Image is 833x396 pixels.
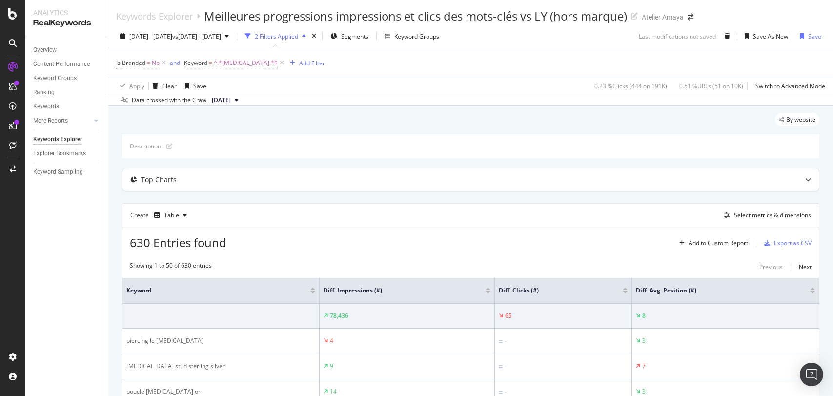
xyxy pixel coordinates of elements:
div: Overview [33,45,57,55]
div: piercing le [MEDICAL_DATA] [126,336,315,345]
div: [MEDICAL_DATA] stud sterling silver [126,362,315,371]
button: Apply [116,78,144,94]
span: Diff. Clicks (#) [499,286,608,295]
button: Save [796,28,821,44]
button: [DATE] - [DATE]vs[DATE] - [DATE] [116,28,233,44]
button: [DATE] [208,94,243,106]
button: Next [799,261,812,273]
a: Explorer Bookmarks [33,148,101,159]
span: vs [DATE] - [DATE] [172,32,221,41]
div: Top Charts [141,175,177,185]
button: Select metrics & dimensions [720,209,811,221]
div: legacy label [775,113,819,126]
a: Keywords [33,102,101,112]
div: Last modifications not saved [639,32,716,41]
div: Content Performance [33,59,90,69]
div: 7 [642,362,646,371]
span: 630 Entries found [130,234,226,250]
div: Select metrics & dimensions [734,211,811,219]
div: Keyword Groups [394,32,439,41]
div: Save [808,32,821,41]
a: Content Performance [33,59,101,69]
div: Keywords [33,102,59,112]
a: More Reports [33,116,91,126]
div: Keywords Explorer [33,134,82,145]
a: Keywords Explorer [116,11,193,21]
button: Save [181,78,206,94]
div: Export as CSV [774,239,812,247]
button: Segments [326,28,372,44]
div: Open Intercom Messenger [800,363,823,386]
div: More Reports [33,116,68,126]
a: Ranking [33,87,101,98]
button: Switch to Advanced Mode [752,78,825,94]
span: Diff. Impressions (#) [324,286,471,295]
span: Segments [341,32,368,41]
button: Table [150,208,191,223]
div: Ranking [33,87,55,98]
button: Keyword Groups [381,28,443,44]
span: ^.*[MEDICAL_DATA].*$ [214,56,278,70]
div: Description: [130,142,163,150]
button: Clear [149,78,177,94]
span: Diff. Avg. Position (#) [636,286,795,295]
div: Meilleures progressions impressions et clics des mots-clés vs LY (hors marque) [204,8,627,24]
div: Apply [129,82,144,90]
span: Is Branded [116,59,145,67]
span: No [152,56,160,70]
button: Export as CSV [760,235,812,251]
img: Equal [499,391,503,394]
div: 78,436 [330,312,348,320]
div: - [505,337,507,346]
a: Overview [33,45,101,55]
button: Add Filter [286,57,325,69]
div: Explorer Bookmarks [33,148,86,159]
div: 0.23 % Clicks ( 444 on 191K ) [594,82,667,90]
div: - [505,362,507,371]
div: Save As New [753,32,788,41]
div: Next [799,263,812,271]
div: Atelier Amaya [642,12,684,22]
button: and [170,58,180,67]
div: Previous [759,263,783,271]
div: 14 [330,387,337,396]
div: Keyword Sampling [33,167,83,177]
div: 3 [642,336,646,345]
img: Equal [499,340,503,343]
div: Data crossed with the Crawl [132,96,208,104]
div: arrow-right-arrow-left [688,14,693,21]
div: Create [130,208,191,223]
img: Equal [499,365,503,368]
div: Table [164,212,179,218]
button: Previous [759,261,783,273]
div: 65 [505,312,512,320]
span: [DATE] - [DATE] [129,32,172,41]
button: Save As New [741,28,788,44]
div: and [170,59,180,67]
div: Switch to Advanced Mode [755,82,825,90]
div: boucle [MEDICAL_DATA] or [126,387,315,396]
button: 2 Filters Applied [241,28,310,44]
span: = [209,59,212,67]
a: Keywords Explorer [33,134,101,145]
div: Clear [162,82,177,90]
div: Showing 1 to 50 of 630 entries [130,261,212,273]
div: 0.51 % URLs ( 51 on 10K ) [679,82,743,90]
div: RealKeywords [33,18,100,29]
div: 4 [330,336,333,345]
button: Add to Custom Report [675,235,748,251]
a: Keyword Sampling [33,167,101,177]
div: Keyword Groups [33,73,77,83]
span: By website [786,117,815,123]
a: Keyword Groups [33,73,101,83]
div: 2 Filters Applied [255,32,298,41]
span: = [147,59,150,67]
span: Keyword [184,59,207,67]
div: Save [193,82,206,90]
div: 8 [642,312,646,320]
div: 9 [330,362,333,371]
div: Analytics [33,8,100,18]
span: Keyword [126,286,296,295]
div: Add to Custom Report [689,240,748,246]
